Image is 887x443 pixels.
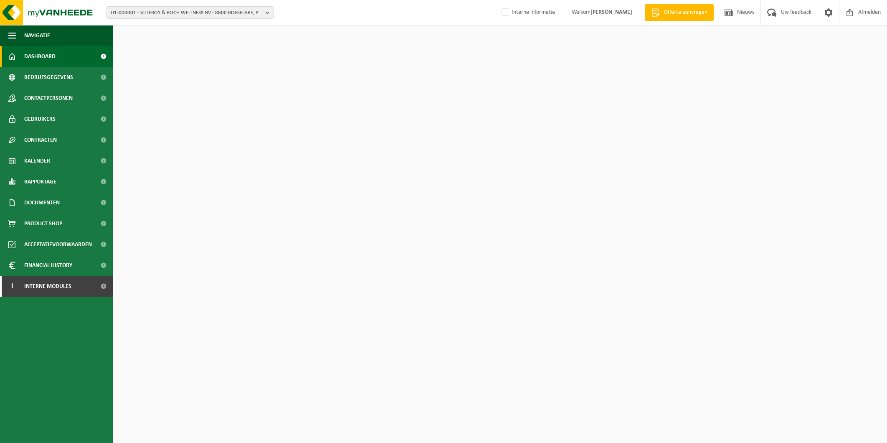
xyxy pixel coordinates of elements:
span: 01-000001 - VILLEROY & BOCH WELLNESS NV - 8800 ROESELARE, POPULIERSTRAAT 1 [111,7,262,19]
span: Contactpersonen [24,88,73,109]
span: Interne modules [24,276,71,297]
button: 01-000001 - VILLEROY & BOCH WELLNESS NV - 8800 ROESELARE, POPULIERSTRAAT 1 [106,6,274,19]
span: Acceptatievoorwaarden [24,234,92,255]
span: Rapportage [24,171,56,192]
span: I [8,276,16,297]
span: Dashboard [24,46,56,67]
span: Bedrijfsgegevens [24,67,73,88]
span: Contracten [24,130,57,150]
strong: [PERSON_NAME] [590,9,632,15]
span: Gebruikers [24,109,56,130]
label: Interne informatie [500,6,555,19]
span: Offerte aanvragen [662,8,710,17]
span: Financial History [24,255,72,276]
span: Kalender [24,150,50,171]
span: Navigatie [24,25,50,46]
span: Documenten [24,192,60,213]
span: Product Shop [24,213,62,234]
a: Offerte aanvragen [645,4,714,21]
